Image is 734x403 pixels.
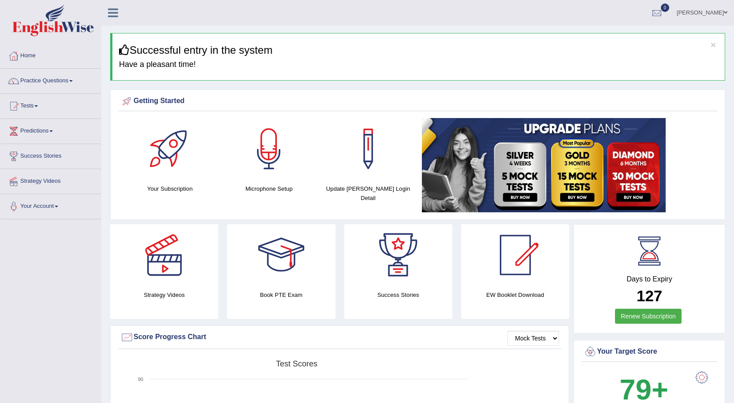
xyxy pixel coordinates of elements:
a: Success Stories [0,144,101,166]
a: Renew Subscription [615,309,682,324]
a: Your Account [0,194,101,216]
a: Practice Questions [0,69,101,91]
a: Strategy Videos [0,169,101,191]
h4: Strategy Videos [110,290,218,299]
text: 90 [138,377,143,382]
a: Home [0,44,101,66]
span: 0 [661,4,670,12]
h4: Days to Expiry [584,275,715,283]
a: Tests [0,94,101,116]
h4: EW Booklet Download [461,290,569,299]
img: small5.jpg [422,118,666,212]
h4: Book PTE Exam [227,290,335,299]
h4: Have a pleasant time! [119,60,718,69]
h4: Your Subscription [125,184,215,193]
div: Your Target Score [584,345,715,359]
tspan: Test scores [276,359,317,368]
h4: Success Stories [344,290,452,299]
h4: Update [PERSON_NAME] Login Detail [323,184,414,203]
div: Score Progress Chart [120,331,559,344]
b: 127 [637,287,662,304]
button: × [711,40,716,49]
a: Predictions [0,119,101,141]
h4: Microphone Setup [224,184,314,193]
div: Getting Started [120,95,715,108]
h3: Successful entry in the system [119,44,718,56]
